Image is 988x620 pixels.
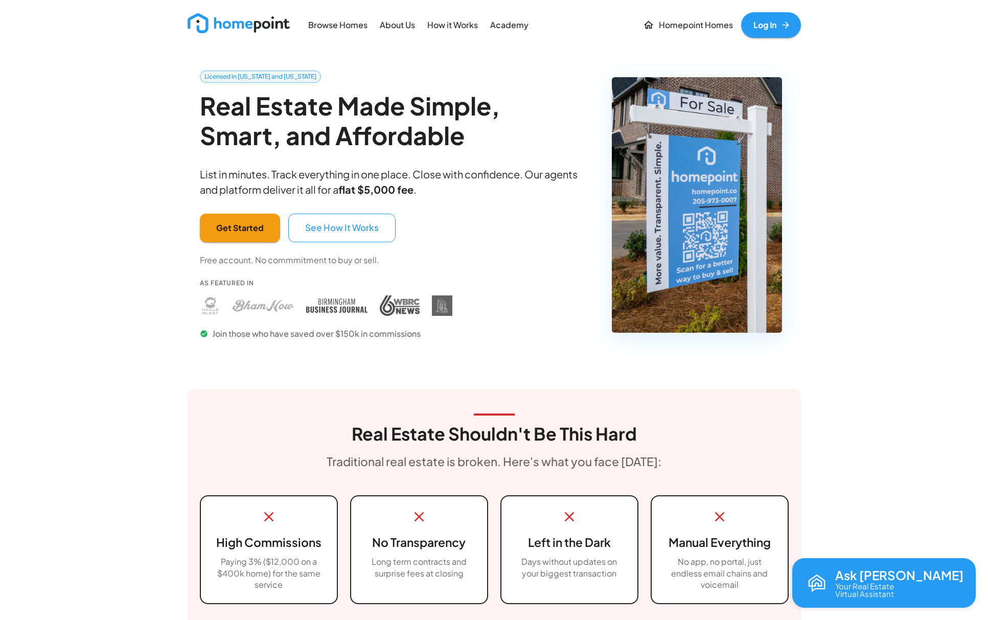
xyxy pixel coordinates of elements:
[835,568,963,582] p: Ask [PERSON_NAME]
[514,556,625,580] p: Days without updates on your biggest transaction
[308,19,367,31] p: Browse Homes
[200,71,321,83] a: Licensed in [US_STATE] and [US_STATE]
[200,91,586,150] h2: Real Estate Made Simple, Smart, and Affordable
[304,13,372,36] a: Browse Homes
[363,533,475,552] h6: No Transparency
[490,19,529,31] p: Academy
[306,295,367,316] img: Birmingham Business Journal press coverage - Homepoint featured in Birmingham Business Journal
[233,295,294,316] img: Bham Now press coverage - Homepoint featured in Bham Now
[380,19,415,31] p: About Us
[805,571,829,595] img: Reva
[200,328,452,340] p: Join those who have saved over $150k in commissions
[427,19,478,31] p: How it Works
[200,214,280,242] button: Get Started
[380,295,420,316] img: WBRC press coverage - Homepoint featured in WBRC
[741,12,801,38] a: Log In
[514,533,625,552] h6: Left in the Dark
[659,19,733,31] p: Homepoint Homes
[423,13,482,36] a: How it Works
[664,533,775,552] h6: Manual Everything
[213,533,325,552] h6: High Commissions
[213,556,325,591] p: Paying 3% ($12,000 on a $400k home) for the same service
[200,255,379,266] p: Free account. No commmitment to buy or sell.
[486,13,533,36] a: Academy
[200,295,220,316] img: Huntsville Blast press coverage - Homepoint featured in Huntsville Blast
[200,279,452,287] p: As Featured In
[200,72,320,81] span: Licensed in [US_STATE] and [US_STATE]
[288,214,396,242] button: See How It Works
[200,167,586,197] p: List in minutes. Track everything in one place. Close with confidence. Our agents and platform de...
[327,452,661,471] h6: Traditional real estate is broken. Here's what you face [DATE]:
[188,13,290,33] img: new_logo_light.png
[792,558,976,608] button: Open chat with Reva
[835,582,894,598] p: Your Real Estate Virtual Assistant
[664,556,775,591] p: No app, no portal, just endless email chains and voicemail
[363,556,475,580] p: Long term contracts and surprise fees at closing
[612,77,782,333] img: Homepoint real estate for sale sign - Licensed brokerage in Alabama and Tennessee
[639,12,737,38] a: Homepoint Homes
[432,295,452,316] img: DIY Homebuyers Academy press coverage - Homepoint featured in DIY Homebuyers Academy
[376,13,419,36] a: About Us
[352,424,637,444] h3: Real Estate Shouldn't Be This Hard
[338,183,413,196] b: flat $5,000 fee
